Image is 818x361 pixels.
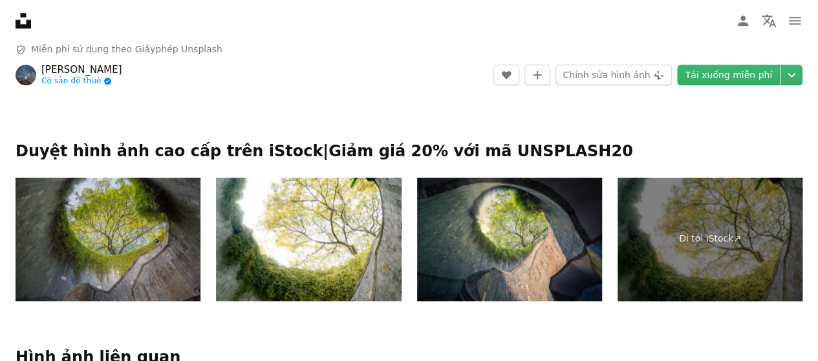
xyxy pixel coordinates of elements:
img: Đường hầm qua Công viên Fort Canning, Singapore [16,178,200,301]
a: Trang chủ — Unsplash [16,13,31,28]
font: ↗ [733,233,741,243]
font: Có sẵn để thuê [41,76,101,85]
font: Chỉnh sửa hình ảnh [563,70,650,80]
button: Chỉnh sửa hình ảnh [555,65,672,85]
img: Truy cập hồ sơ của Paul Pan [16,65,36,85]
a: Có sẵn để thuê [41,76,122,87]
button: Thực đơn [782,8,808,34]
img: Cô gái du lịch châu Á tại điểm chụp ảnh cầu thang nổi tiếng của Công viên Fort Canning [216,178,401,301]
img: Cầu thang xoắn ốc tại Công viên Fort Canning, Singapore [417,178,602,301]
button: Thêm vào bộ sưu tập [524,65,550,85]
a: phép Unsplash [155,44,222,54]
font: Giảm giá 20% với mã UNSPLASH20 [328,142,633,160]
button: Ngôn ngữ [756,8,782,34]
button: Tôi thích [493,65,519,85]
font: Tải xuống miễn phí [685,70,772,80]
button: Chọn kích thước tải xuống [780,65,802,85]
font: Miễn phí sử dụng theo Giấy [31,44,155,54]
a: [PERSON_NAME] [41,63,122,76]
font: | [323,142,328,160]
font: [PERSON_NAME] [41,64,122,76]
a: Tải xuống miễn phí [677,65,780,85]
a: Đăng nhập / Đăng ký [730,8,756,34]
font: Duyệt hình ảnh cao cấp trên iStock [16,142,323,160]
font: Đi tới iStock [679,233,733,243]
a: Đi tới iStock↗ [618,178,802,301]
